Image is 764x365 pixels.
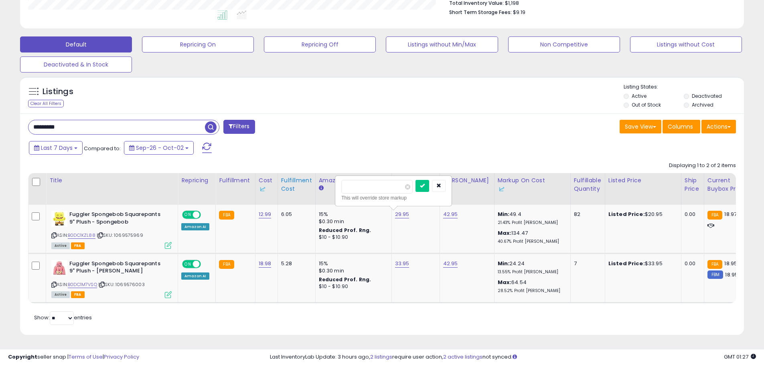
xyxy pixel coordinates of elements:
[51,260,172,297] div: ASIN:
[498,230,564,244] div: 134.47
[341,194,446,202] div: This will override store markup
[725,271,738,278] span: 18.95
[97,232,143,238] span: | SKU: 1069575969
[319,234,385,241] div: $10 - $10.90
[104,353,139,361] a: Privacy Policy
[608,260,675,267] div: $33.95
[701,120,736,133] button: Actions
[513,8,525,16] span: $9.19
[51,242,70,249] span: All listings currently available for purchase on Amazon
[443,185,491,193] div: Some or all of the values in this column are provided from Inventory Lab.
[8,353,37,361] strong: Copyright
[270,353,756,361] div: Last InventoryLab Update: 3 hours ago, require user action, not synced.
[41,144,73,152] span: Last 7 Days
[319,260,385,267] div: 15%
[443,176,491,193] div: [PERSON_NAME]
[319,176,388,185] div: Amazon Fees
[51,291,70,298] span: All listings currently available for purchase on Amazon
[200,212,213,218] span: OFF
[219,260,234,269] small: FBA
[724,210,737,218] span: 18.97
[183,212,193,218] span: ON
[498,260,510,267] b: Min:
[608,176,678,185] div: Listed Price
[608,260,645,267] b: Listed Price:
[395,210,409,218] a: 29.95
[395,260,409,268] a: 33.95
[574,176,602,193] div: Fulfillable Quantity
[498,220,564,226] p: 21.43% Profit [PERSON_NAME]
[259,185,274,193] div: Some or all of the values in this column are provided from Inventory Lab.
[319,276,371,283] b: Reduced Prof. Rng.
[319,283,385,290] div: $10 - $10.90
[8,353,139,361] div: seller snap | |
[69,353,103,361] a: Terms of Use
[685,211,698,218] div: 0.00
[608,211,675,218] div: $20.95
[685,260,698,267] div: 0.00
[319,267,385,274] div: $0.30 min
[632,93,646,99] label: Active
[692,101,713,108] label: Archived
[69,211,167,228] b: Fuggler Spongebob Squarepants 9" Plush - Spongebob
[319,227,371,234] b: Reduced Prof. Rng.
[319,211,385,218] div: 15%
[84,145,121,152] span: Compared to:
[498,210,510,218] b: Min:
[219,211,234,220] small: FBA
[498,278,512,286] b: Max:
[574,260,599,267] div: 7
[707,176,749,193] div: Current Buybox Price
[494,173,570,205] th: The percentage added to the cost of goods (COGS) that forms the calculator for Min & Max prices.
[443,210,458,218] a: 42.95
[259,185,267,193] img: InventoryLab Logo
[685,176,701,193] div: Ship Price
[71,291,85,298] span: FBA
[28,100,64,107] div: Clear All Filters
[43,86,73,97] h5: Listings
[142,36,254,52] button: Repricing On
[181,223,209,230] div: Amazon AI
[370,353,392,361] a: 2 listings
[319,218,385,225] div: $0.30 min
[34,314,92,321] span: Show: entries
[608,210,645,218] b: Listed Price:
[71,242,85,249] span: FBA
[200,260,213,267] span: OFF
[259,210,272,218] a: 12.99
[630,36,742,52] button: Listings without Cost
[319,185,324,192] small: Amazon Fees.
[663,120,700,133] button: Columns
[98,281,145,288] span: | SKU: 1069576003
[49,176,174,185] div: Title
[181,272,209,280] div: Amazon AI
[498,288,564,294] p: 28.52% Profit [PERSON_NAME]
[51,211,67,227] img: 41mLHKRtwdL._SL40_.jpg
[498,185,506,193] img: InventoryLab Logo
[443,260,458,268] a: 42.95
[707,211,722,220] small: FBA
[386,36,498,52] button: Listings without Min/Max
[68,232,95,239] a: B0DC1KZL88
[624,83,744,91] p: Listing States:
[632,101,661,108] label: Out of Stock
[124,141,194,155] button: Sep-26 - Oct-02
[574,211,599,218] div: 82
[724,353,756,361] span: 2025-10-10 01:27 GMT
[281,211,309,218] div: 6.05
[508,36,620,52] button: Non Competitive
[20,36,132,52] button: Default
[707,270,723,279] small: FBM
[498,211,564,226] div: 49.4
[259,176,274,193] div: Cost
[223,120,255,134] button: Filters
[669,162,736,169] div: Displaying 1 to 2 of 2 items
[724,260,737,267] span: 18.95
[181,176,212,185] div: Repricing
[443,353,482,361] a: 2 active listings
[281,176,312,193] div: Fulfillment Cost
[449,9,512,16] b: Short Term Storage Fees:
[68,281,97,288] a: B0DC1M7VSQ
[498,279,564,294] div: 64.54
[498,269,564,275] p: 13.55% Profit [PERSON_NAME]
